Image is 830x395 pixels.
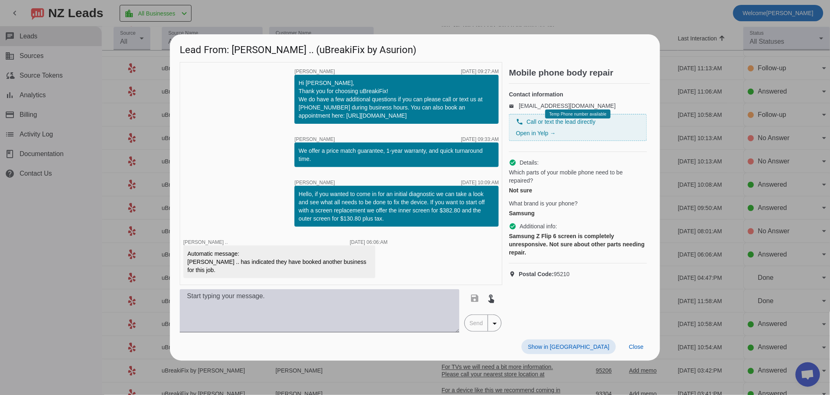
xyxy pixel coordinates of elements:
mat-icon: location_on [509,271,519,277]
div: [DATE] 09:27:AM [461,69,499,74]
div: Not sure [509,186,647,194]
mat-icon: arrow_drop_down [490,319,500,328]
span: What brand is your phone? [509,199,578,208]
span: [PERSON_NAME] .. [183,239,228,245]
div: [DATE] 10:09:AM [461,180,499,185]
h2: Mobile phone body repair [509,69,650,77]
mat-icon: check_circle [509,223,516,230]
div: [DATE] 06:06:AM [350,240,388,245]
div: Samsung [509,209,647,217]
mat-icon: check_circle [509,159,516,166]
span: [PERSON_NAME] [295,69,335,74]
button: Show in [GEOGRAPHIC_DATA] [522,339,616,354]
div: We offer a price match guarantee, 1-year warranty, and quick turnaround time.​ [299,147,495,163]
a: [EMAIL_ADDRESS][DOMAIN_NAME] [519,103,616,109]
strong: Postal Code: [519,271,554,277]
span: [PERSON_NAME] [295,180,335,185]
span: Close [629,344,644,350]
span: Call or text the lead directly [527,118,596,126]
span: Show in [GEOGRAPHIC_DATA] [528,344,609,350]
button: Close [622,339,650,354]
div: Hello, if you wanted to come in for an initial diagnostic we can take a look and see what all nee... [299,190,495,223]
span: Details: [520,158,539,167]
h4: Contact information [509,90,647,98]
span: [PERSON_NAME] [295,137,335,142]
div: Automatic message: [PERSON_NAME] .. has indicated they have booked another business for this job. [187,250,371,274]
span: Which parts of your mobile phone need to be repaired? [509,168,647,185]
div: Samsung Z Flip 6 screen is completely unresponsive. Not sure about other parts needing repair. [509,232,647,257]
h1: Lead From: [PERSON_NAME] .. (uBreakiFix by Asurion) [170,34,660,62]
div: Hi [PERSON_NAME], Thank you for choosing uBreakiFix! We do have a few additional questions if you... [299,79,495,120]
div: [DATE] 09:33:AM [461,137,499,142]
a: Open in Yelp → [516,130,556,136]
span: Additional info: [520,222,557,230]
mat-icon: email [509,104,519,108]
mat-icon: touch_app [486,293,496,303]
mat-icon: phone [516,118,523,125]
span: 95210 [519,270,570,278]
span: Temp Phone number available [549,112,607,116]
